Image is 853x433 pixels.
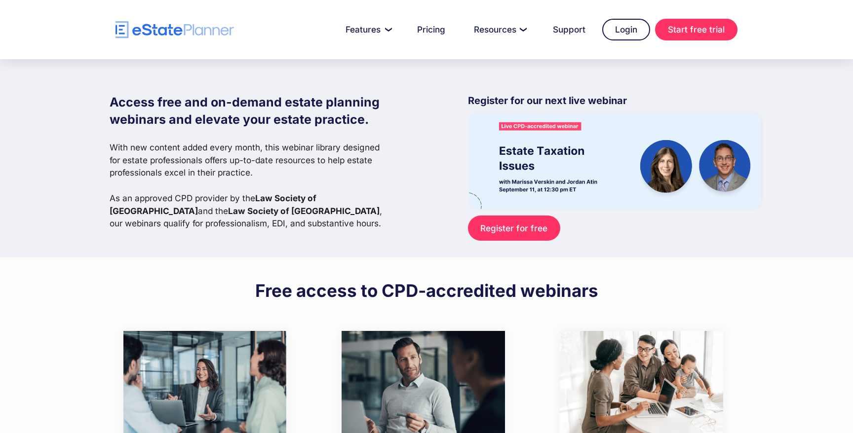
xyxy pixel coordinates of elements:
[405,20,457,39] a: Pricing
[110,141,390,230] p: With new content added every month, this webinar library designed for estate professionals offers...
[255,280,598,301] h2: Free access to CPD-accredited webinars
[110,94,390,128] h1: Access free and on-demand estate planning webinars and elevate your estate practice.
[655,19,737,40] a: Start free trial
[541,20,597,39] a: Support
[462,20,536,39] a: Resources
[468,94,761,112] p: Register for our next live webinar
[110,193,316,216] strong: Law Society of [GEOGRAPHIC_DATA]
[334,20,400,39] a: Features
[228,206,380,216] strong: Law Society of [GEOGRAPHIC_DATA]
[116,21,234,38] a: home
[468,216,560,241] a: Register for free
[468,112,761,209] img: eState Academy webinar
[602,19,650,40] a: Login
